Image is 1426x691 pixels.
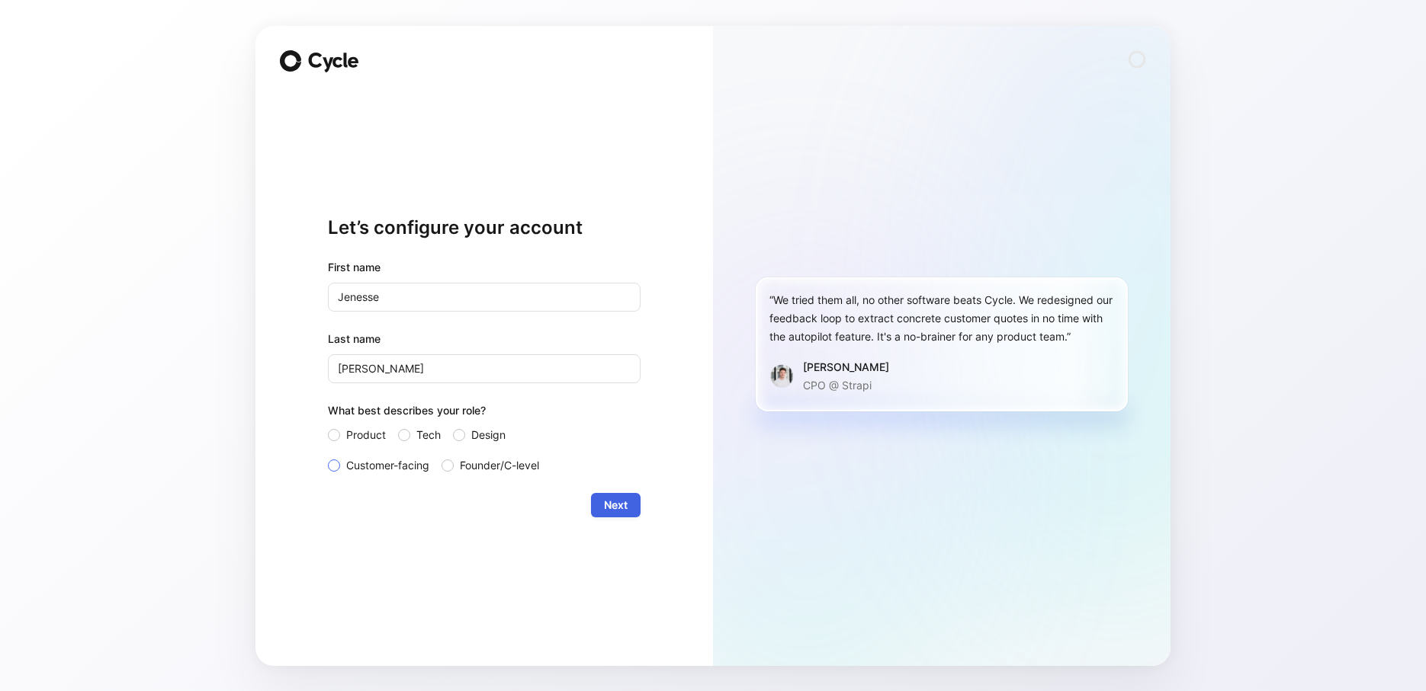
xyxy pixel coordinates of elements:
[328,330,641,348] label: Last name
[604,496,628,514] span: Next
[803,376,889,395] p: CPO @ Strapi
[328,354,641,383] input: Doe
[460,456,539,475] span: Founder/C-level
[803,358,889,376] div: [PERSON_NAME]
[471,426,506,444] span: Design
[416,426,441,444] span: Tech
[346,456,429,475] span: Customer-facing
[591,493,641,517] button: Next
[346,426,386,444] span: Product
[328,283,641,312] input: John
[328,258,641,277] div: First name
[328,401,641,426] div: What best describes your role?
[769,291,1114,346] div: “We tried them all, no other software beats Cycle. We redesigned our feedback loop to extract con...
[328,216,641,240] h1: Let’s configure your account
